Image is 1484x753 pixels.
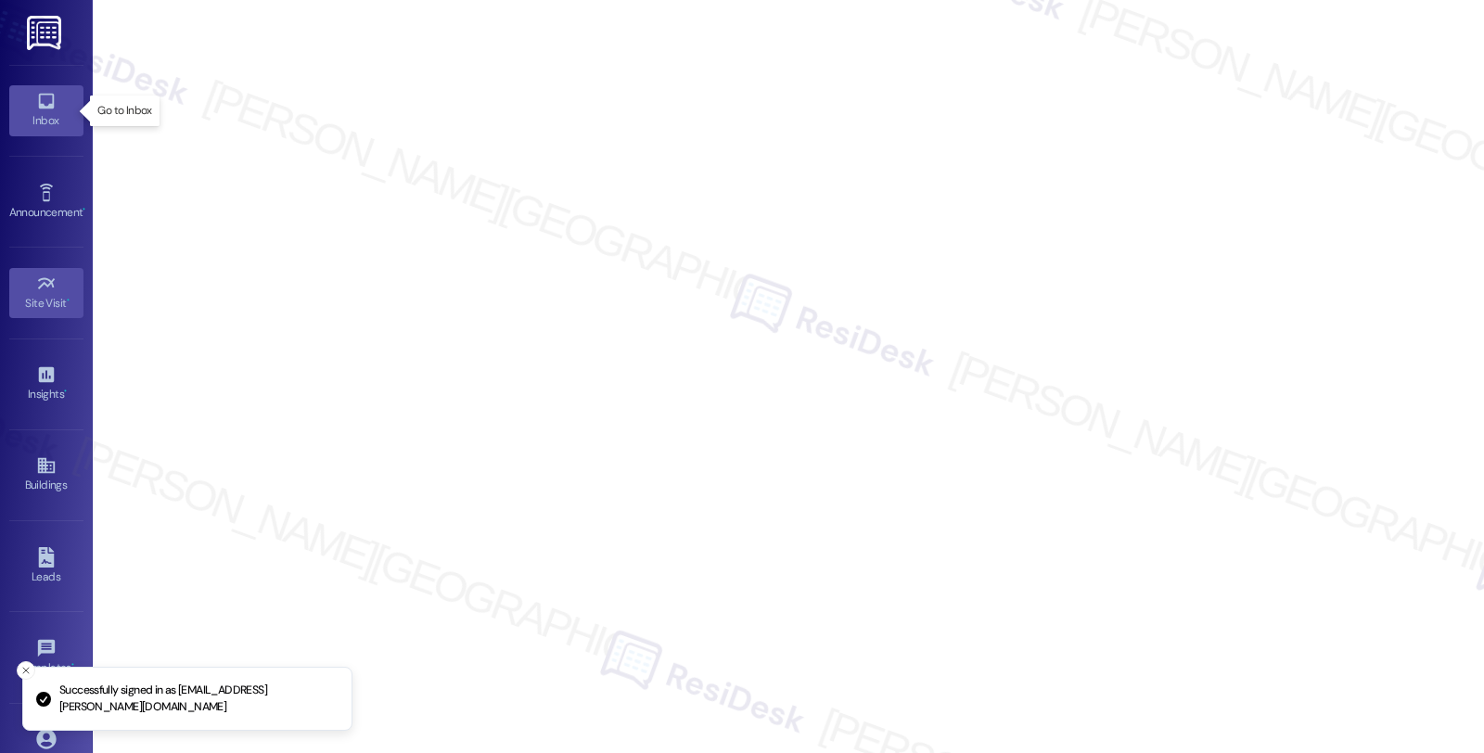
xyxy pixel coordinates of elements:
a: Inbox [9,85,83,135]
a: Site Visit • [9,268,83,318]
span: • [67,294,70,307]
a: Insights • [9,359,83,409]
p: Go to Inbox [97,103,151,119]
img: ResiDesk Logo [27,16,65,50]
a: Leads [9,542,83,592]
button: Close toast [17,661,35,680]
p: Successfully signed in as [EMAIL_ADDRESS][PERSON_NAME][DOMAIN_NAME] [59,683,337,715]
span: • [83,203,85,216]
a: Templates • [9,632,83,683]
span: • [64,385,67,398]
a: Buildings [9,450,83,500]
